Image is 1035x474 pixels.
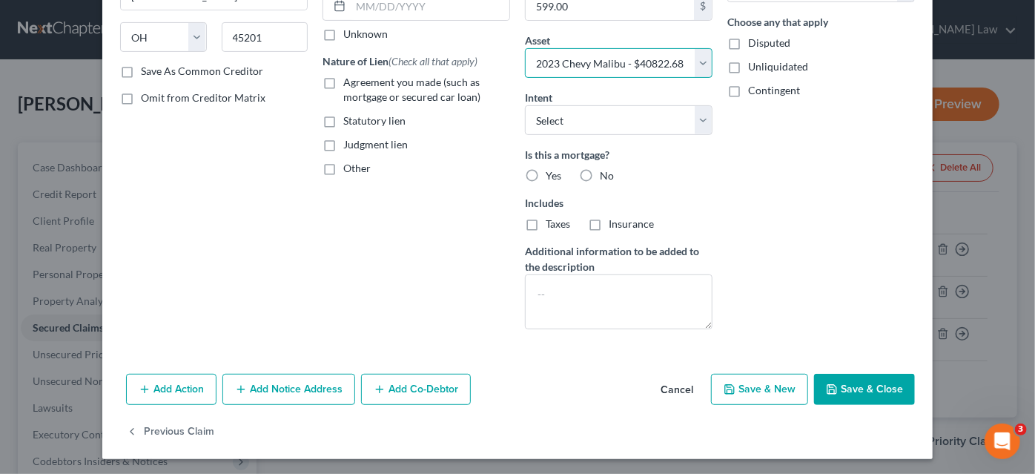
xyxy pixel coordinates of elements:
span: Contingent [748,84,800,96]
span: Judgment lien [343,138,408,151]
span: Insurance [609,217,654,230]
button: Add Notice Address [222,374,355,405]
label: Includes [525,195,712,211]
iframe: Intercom live chat [985,424,1020,459]
span: Other [343,162,371,174]
span: Taxes [546,217,570,230]
label: Save As Common Creditor [141,64,263,79]
span: (Check all that apply) [388,55,477,68]
span: Unliquidated [748,60,808,73]
label: Choose any that apply [727,14,915,30]
label: Is this a mortgage? [525,147,712,162]
button: Cancel [649,375,705,405]
button: Add Action [126,374,216,405]
button: Save & New [711,374,808,405]
span: Disputed [748,36,790,49]
span: Statutory lien [343,114,406,127]
label: Additional information to be added to the description [525,243,712,274]
button: Add Co-Debtor [361,374,471,405]
label: Intent [525,90,552,105]
span: No [600,169,614,182]
input: Enter zip... [222,22,308,52]
span: Agreement you made (such as mortgage or secured car loan) [343,76,480,103]
span: Omit from Creditor Matrix [141,91,265,104]
button: Previous Claim [126,417,214,448]
label: Nature of Lien [323,53,477,69]
span: 3 [1015,424,1027,435]
label: Unknown [343,27,388,42]
button: Save & Close [814,374,915,405]
span: Asset [525,34,550,47]
span: Yes [546,169,561,182]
